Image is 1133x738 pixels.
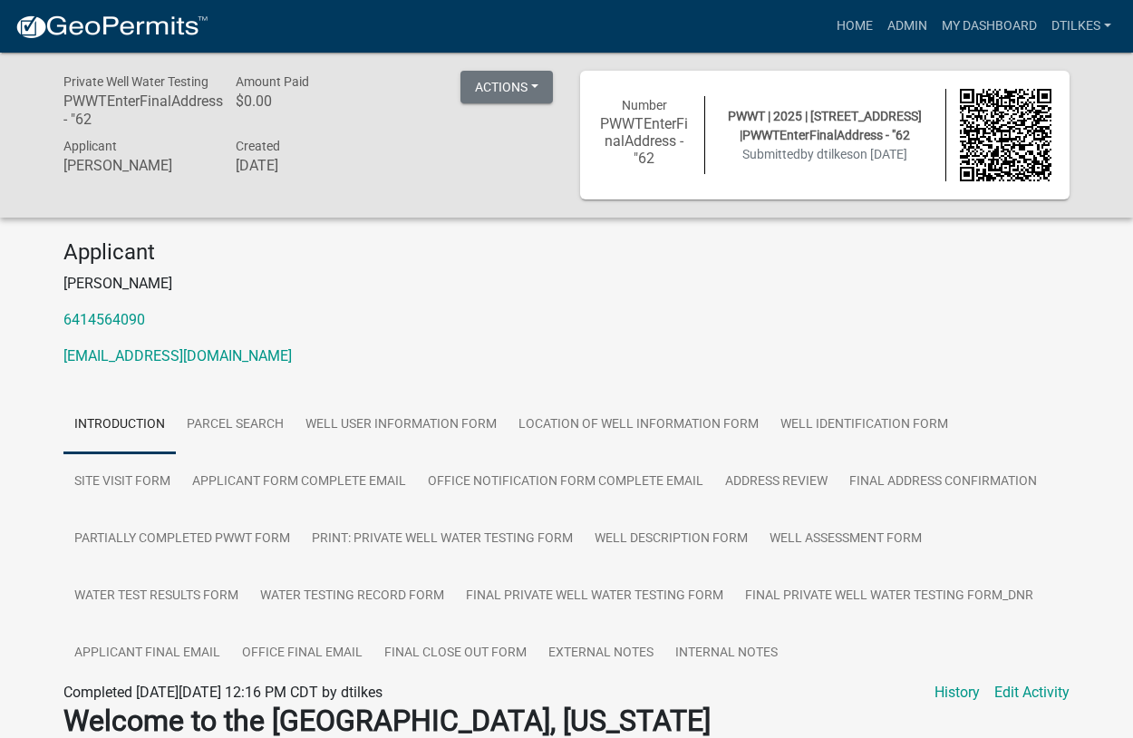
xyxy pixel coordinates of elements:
[800,147,853,161] span: by dtilkes
[728,109,922,142] span: PWWT | 2025 | [STREET_ADDRESS] |PWWTEnterFinalAddress - "62
[460,71,553,103] button: Actions
[236,139,280,153] span: Created
[734,568,1044,626] a: Final Private Well Water Testing Form_DNR
[742,147,907,161] span: Submitted on [DATE]
[63,92,208,127] h6: PWWTEnterFinalAddress - "62
[838,453,1048,511] a: Final Address Confirmation
[63,684,383,701] span: Completed [DATE][DATE] 12:16 PM CDT by dtilkes
[770,396,959,454] a: Well Identification Form
[236,74,309,89] span: Amount Paid
[455,568,734,626] a: Final Private Well Water Testing Form
[301,510,584,568] a: PRINT: Private Well Water Testing Form
[508,396,770,454] a: Location of Well Information Form
[598,115,691,168] h6: PWWTEnterFinalAddress - "62
[63,273,1070,295] p: [PERSON_NAME]
[63,311,145,328] a: 6414564090
[934,9,1044,44] a: My Dashboard
[714,453,838,511] a: Address Review
[664,625,789,683] a: Internal Notes
[880,9,934,44] a: Admin
[63,347,292,364] a: [EMAIL_ADDRESS][DOMAIN_NAME]
[63,396,176,454] a: Introduction
[1044,9,1118,44] a: dtilkes
[63,625,231,683] a: Applicant Final Email
[829,9,880,44] a: Home
[934,682,980,704] a: History
[63,239,1070,266] h4: Applicant
[373,625,537,683] a: Final Close Out Form
[960,89,1052,181] img: QR code
[63,510,301,568] a: Partially Completed PWWT Form
[584,510,759,568] a: Well Description Form
[231,625,373,683] a: Office Final Email
[994,682,1070,704] a: Edit Activity
[63,74,208,89] span: Private Well Water Testing
[176,396,295,454] a: Parcel search
[537,625,664,683] a: External Notes
[63,568,249,626] a: Water Test Results Form
[63,157,208,174] h6: [PERSON_NAME]
[63,139,117,153] span: Applicant
[249,568,455,626] a: Water Testing Record Form
[63,704,711,738] strong: Welcome to the [GEOGRAPHIC_DATA], [US_STATE]
[236,157,381,174] h6: [DATE]
[622,98,667,112] span: Number
[295,396,508,454] a: Well User Information Form
[236,92,381,110] h6: $0.00
[417,453,714,511] a: Office Notification Form Complete Email
[63,453,181,511] a: Site Visit Form
[181,453,417,511] a: Applicant Form Complete Email
[759,510,933,568] a: Well Assessment Form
